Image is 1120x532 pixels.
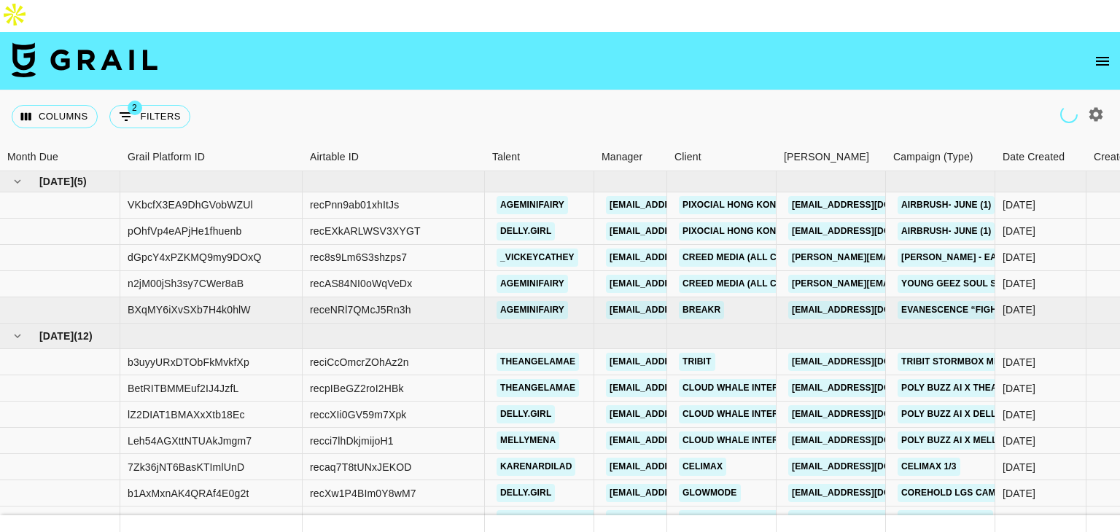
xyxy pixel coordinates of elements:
[679,458,726,476] a: Celimax
[310,381,404,396] div: recpIBeGZ2roI2HBk
[679,222,825,240] a: Pixocial Hong Kong Limited
[788,249,1026,267] a: [PERSON_NAME][EMAIL_ADDRESS][DOMAIN_NAME]
[39,329,74,343] span: [DATE]
[310,197,399,212] div: recPnn9ab01xhItJs
[788,379,952,397] a: [EMAIL_ADDRESS][DOMAIN_NAME]
[679,484,741,502] a: GLOWMODE
[310,224,421,238] div: recEXkARLWSV3XYGT
[898,379,1058,397] a: poly buzz ai X theangelamaee
[898,510,993,528] a: Airbrush- July (2)
[120,143,303,171] div: Grail Platform ID
[667,143,777,171] div: Client
[128,407,245,422] div: lZ2DIAT1BMAXxXtb18Ec
[788,484,952,502] a: [EMAIL_ADDRESS][DOMAIN_NAME]
[310,355,409,369] div: reciCcOmcrZOhAz2n
[679,353,715,371] a: Tribit
[679,301,724,319] a: Breakr
[39,174,74,189] span: [DATE]
[492,143,520,171] div: Talent
[1003,302,1035,317] div: 19/06/2025
[7,171,28,192] button: hide children
[898,249,1045,267] a: [PERSON_NAME] - Easy Lover
[310,460,411,474] div: recaq7T8tUNxJEKOD
[606,431,769,450] a: [EMAIL_ADDRESS][DOMAIN_NAME]
[898,405,1028,423] a: Poly buzz ai X Delly.girl
[788,222,952,240] a: [EMAIL_ADDRESS][DOMAIN_NAME]
[788,458,952,476] a: [EMAIL_ADDRESS][DOMAIN_NAME]
[497,484,555,502] a: delly.girl
[497,249,578,267] a: _vickeycathey
[1003,460,1035,474] div: 05/07/2025
[898,484,1027,502] a: CoreHold Lgs Camapgin
[788,275,1026,293] a: [PERSON_NAME][EMAIL_ADDRESS][DOMAIN_NAME]
[1003,224,1035,238] div: 19/06/2025
[128,434,252,448] div: Leh54AGXttNTUAkJmgm7
[606,249,769,267] a: [EMAIL_ADDRESS][DOMAIN_NAME]
[788,405,952,423] a: [EMAIL_ADDRESS][DOMAIN_NAME]
[310,250,407,265] div: rec8s9Lm6S3shzps7
[679,510,825,528] a: Pixocial Hong Kong Limited
[128,224,241,238] div: pOhfVp4eAPjHe1fhuenb
[1057,103,1081,127] span: Refreshing users, campaigns...
[310,302,411,317] div: receNRl7QMcJ5Rn3h
[485,143,594,171] div: Talent
[606,222,769,240] a: [EMAIL_ADDRESS][DOMAIN_NAME]
[898,196,995,214] a: Airbrush- June (1)
[606,484,769,502] a: [EMAIL_ADDRESS][DOMAIN_NAME]
[606,353,769,371] a: [EMAIL_ADDRESS][DOMAIN_NAME]
[1003,197,1035,212] div: 19/06/2025
[12,105,98,128] button: Select columns
[497,222,555,240] a: delly.girl
[886,143,995,171] div: Campaign (Type)
[128,355,249,369] div: b3uyyURxDTObFkMvkfXp
[74,174,87,189] span: ( 5 )
[893,143,973,171] div: Campaign (Type)
[606,379,769,397] a: [EMAIL_ADDRESS][DOMAIN_NAME]
[606,405,769,423] a: [EMAIL_ADDRESS][DOMAIN_NAME]
[606,275,769,293] a: [EMAIL_ADDRESS][DOMAIN_NAME]
[606,196,769,214] a: [EMAIL_ADDRESS][DOMAIN_NAME]
[1003,355,1035,369] div: 22/07/2025
[602,143,642,171] div: Manager
[310,486,416,501] div: recXw1P4BIm0Y8wM7
[497,353,579,371] a: theangelamae
[310,276,412,291] div: recAS84NI0oWqVeDx
[1003,276,1035,291] div: 28/06/2025
[497,510,618,528] a: callme.[PERSON_NAME]
[788,301,952,319] a: [EMAIL_ADDRESS][DOMAIN_NAME]
[784,143,869,171] div: [PERSON_NAME]
[898,431,1032,450] a: Poly buzz ai X Mellymena
[497,301,568,319] a: ageminifairy
[12,42,157,77] img: Grail Talent
[128,101,142,115] span: 2
[898,353,1094,371] a: Tribit StormBox Mini+ Fun Music Tour
[497,458,575,476] a: karenardilad
[1003,381,1035,396] div: 10/07/2025
[128,486,249,501] div: b1AxMxnAK4QRAf4E0g2t
[1003,512,1035,527] div: 05/07/2025
[128,250,262,265] div: dGpcY4xPZKMQ9my9DOxQ
[674,143,701,171] div: Client
[7,143,58,171] div: Month Due
[74,329,93,343] span: ( 12 )
[303,143,485,171] div: Airtable ID
[898,458,960,476] a: CELIMAX 1/3
[128,460,244,474] div: 7Zk36jNT6BasKTImlUnD
[497,379,579,397] a: theangelamae
[898,222,995,240] a: Airbrush- June (1)
[1088,47,1117,76] button: open drawer
[128,197,253,212] div: VKbcfX3EA9DhGVobWZUl
[995,143,1086,171] div: Date Created
[497,196,568,214] a: ageminifairy
[788,353,952,371] a: [EMAIL_ADDRESS][DOMAIN_NAME]
[128,302,251,317] div: BXqMY6iXvSXb7H4k0hlW
[497,405,555,423] a: delly.girl
[128,512,252,527] div: zp03QDScOVSGUK4f688f
[497,431,559,450] a: mellymena
[1003,486,1035,501] div: 05/07/2025
[679,405,900,423] a: Cloud Whale Interactive Technology LLC
[7,326,28,346] button: hide children
[594,143,667,171] div: Manager
[679,431,900,450] a: Cloud Whale Interactive Technology LLC
[788,510,952,528] a: [EMAIL_ADDRESS][DOMAIN_NAME]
